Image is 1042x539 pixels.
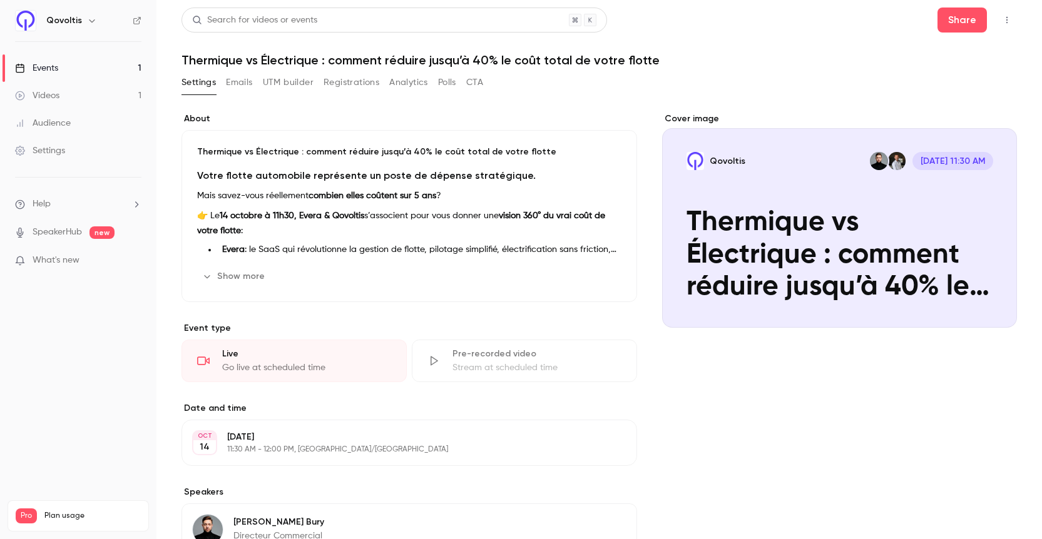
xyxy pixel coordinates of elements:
p: 14 [200,441,210,453]
button: CTA [466,73,483,93]
div: OCT [193,431,216,440]
p: 👉 Le s’associent pour vous donner une : [197,208,621,238]
span: Plan usage [44,511,141,521]
div: LiveGo live at scheduled time [181,340,407,382]
button: Emails [226,73,252,93]
div: Audience [15,117,71,129]
button: UTM builder [263,73,314,93]
img: Qovoltis [16,11,36,31]
li: help-dropdown-opener [15,198,141,211]
label: Date and time [181,402,637,415]
span: What's new [33,254,79,267]
span: new [89,226,115,239]
h1: Thermique vs Électrique : comment réduire jusqu’à 40% le coût total de votre flotte [181,53,1017,68]
section: Cover image [662,113,1017,328]
p: [PERSON_NAME] Bury [233,516,324,528]
div: Pre-recorded video [452,348,621,360]
button: Settings [181,73,216,93]
strong: combien elles coûtent sur 5 ans [309,191,436,200]
button: Show more [197,266,272,286]
button: Share [937,8,987,33]
p: Thermique vs Électrique : comment réduire jusqu’à 40% le coût total de votre flotte [197,146,621,158]
div: Go live at scheduled time [222,361,391,374]
p: Event type [181,322,637,335]
strong: 14 octobre à 11h30, [220,211,297,220]
strong: Votre flotte automobile représente un poste de dépense stratégique. [197,169,536,181]
span: Pro [16,508,37,523]
p: [DATE] [227,431,571,443]
button: Analytics [389,73,428,93]
div: Videos [15,89,59,102]
p: Mais savez-vous réellement ? [197,188,621,203]
strong: Evera [222,245,245,254]
strong: Evera & Qovoltis [299,211,364,220]
span: Help [33,198,51,211]
div: Events [15,62,58,74]
div: Live [222,348,391,360]
div: Stream at scheduled time [452,361,621,374]
li: : le SaaS qui révolutionne la gestion de flotte, pilotage simplifié, électrification sans frictio... [217,243,621,256]
label: Cover image [662,113,1017,125]
h6: Qovoltis [46,14,82,27]
button: Polls [438,73,456,93]
div: Pre-recorded videoStream at scheduled time [412,340,637,382]
label: Speakers [181,486,637,498]
button: Registrations [324,73,379,93]
div: Search for videos or events [192,14,317,27]
div: Settings [15,144,65,157]
a: SpeakerHub [33,226,82,239]
iframe: Noticeable Trigger [126,255,141,266]
p: 11:30 AM - 12:00 PM, [GEOGRAPHIC_DATA]/[GEOGRAPHIC_DATA] [227,445,571,455]
label: About [181,113,637,125]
